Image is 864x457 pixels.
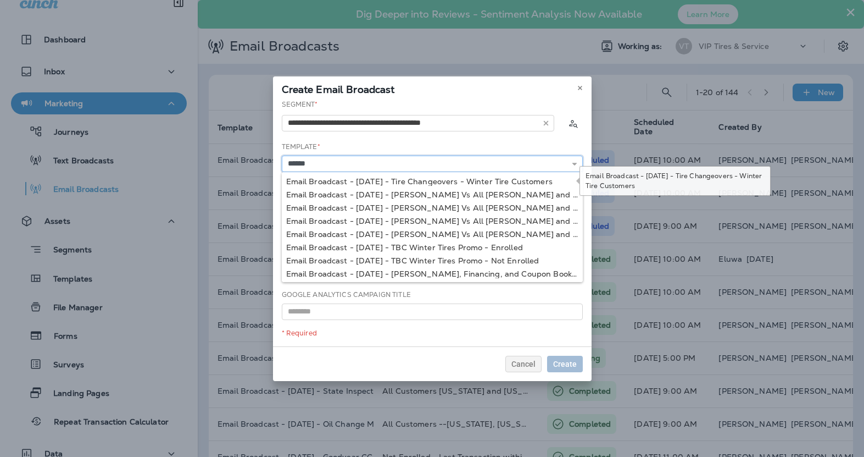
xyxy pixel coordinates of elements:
span: Cancel [511,360,536,368]
div: Email Broadcast - [DATE] - [PERSON_NAME], Financing, and Coupon Books - Enrolled [286,269,578,278]
div: Email Broadcast - [DATE] - [PERSON_NAME] Vs All [PERSON_NAME] and Coupon Books - Not Enrolled [286,230,578,239]
span: Create [553,360,577,368]
div: Email Broadcast - [DATE] - [PERSON_NAME] Vs All [PERSON_NAME] and Coupon Books - Not Enrolled [286,203,578,212]
button: Calculate the estimated number of emails to be sent based on selected segment. (This could take a... [563,113,583,133]
label: Template [282,142,320,151]
label: Google Analytics Campaign Title [282,290,411,299]
button: Cancel [505,356,542,372]
label: Segment [282,100,318,109]
div: Email Broadcast - [DATE] - [PERSON_NAME] Vs All [PERSON_NAME] and Coupon Books - Enrolled [286,190,578,199]
div: Email Broadcast - [DATE] - Tire Changeovers - Winter Tire Customers [579,166,771,196]
button: Create [547,356,583,372]
div: Create Email Broadcast [273,76,592,100]
div: Email Broadcast - [DATE] - TBC Winter Tires Promo - Enrolled [286,243,578,252]
div: Email Broadcast - [DATE] - TBC Winter Tires Promo - Not Enrolled [286,256,578,265]
div: Email Broadcast - [DATE] - [PERSON_NAME] Vs All [PERSON_NAME] and Coupon Books - Enrolled [286,217,578,225]
div: Email Broadcast - [DATE] - Tire Changeovers - Winter Tire Customers [286,177,578,186]
div: * Required [282,329,583,338]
